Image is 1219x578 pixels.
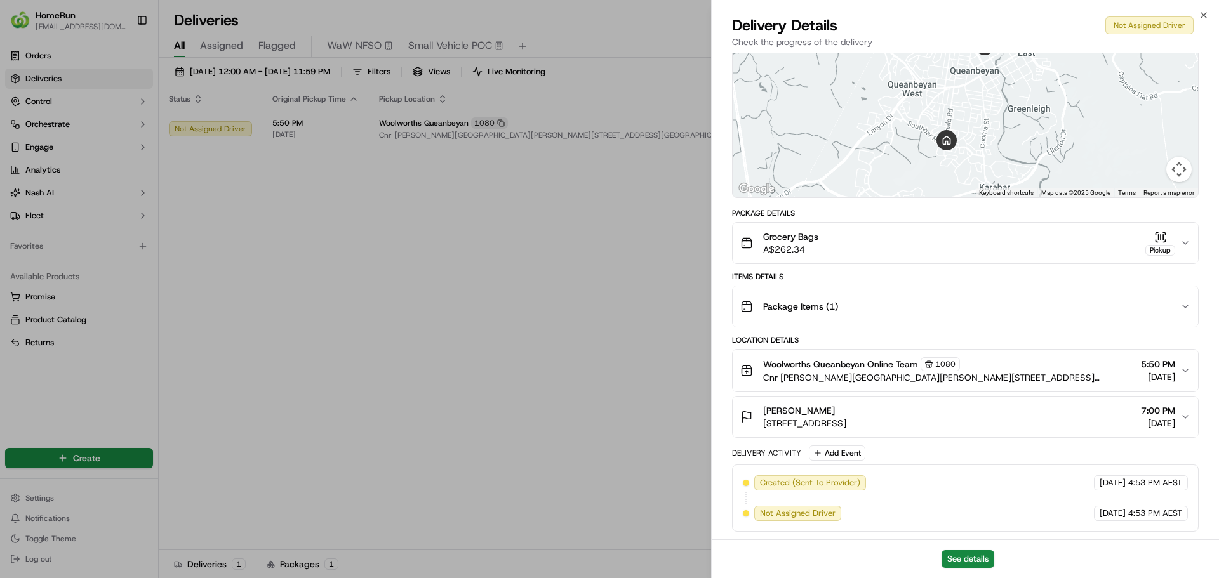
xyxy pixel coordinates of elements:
span: 5:50 PM [1141,358,1175,371]
button: Keyboard shortcuts [979,188,1034,197]
input: Got a question? Start typing here... [33,82,229,95]
span: [DATE] [1141,417,1175,430]
span: [PERSON_NAME] [763,404,835,417]
a: Powered byPylon [90,214,154,225]
span: A$262.34 [763,243,818,256]
a: 💻API Documentation [102,179,209,202]
span: [STREET_ADDRESS] [763,417,846,430]
span: Created (Sent To Provider) [760,477,860,489]
button: Woolworths Queanbeyan Online Team1080Cnr [PERSON_NAME][GEOGRAPHIC_DATA][PERSON_NAME][STREET_ADDRE... [733,350,1198,391]
img: 1736555255976-a54dd68f-1ca7-489b-9aae-adbdc363a1c4 [13,121,36,144]
span: Knowledge Base [25,184,97,197]
span: Cnr [PERSON_NAME][GEOGRAPHIC_DATA][PERSON_NAME][STREET_ADDRESS][GEOGRAPHIC_DATA] [763,371,1136,384]
div: We're available if you need us! [43,134,161,144]
span: 1080 [935,359,956,369]
span: Package Items ( 1 ) [763,300,838,313]
span: Pylon [126,215,154,225]
button: Map camera controls [1166,157,1192,182]
span: Map data ©2025 Google [1041,189,1110,196]
div: Items Details [732,272,1199,282]
span: 4:53 PM AEST [1128,477,1182,489]
button: See details [942,550,994,568]
button: Pickup [1145,231,1175,256]
span: Woolworths Queanbeyan Online Team [763,358,918,371]
button: Start new chat [216,125,231,140]
a: Report a map error [1143,189,1194,196]
span: 4:53 PM AEST [1128,508,1182,519]
a: 📗Knowledge Base [8,179,102,202]
div: Package Details [732,208,1199,218]
img: Nash [13,13,38,38]
span: Grocery Bags [763,230,818,243]
div: Location Details [732,335,1199,345]
div: Pickup [1145,245,1175,256]
span: [DATE] [1141,371,1175,383]
button: Add Event [809,445,865,461]
div: Delivery Activity [732,448,801,458]
img: Google [736,181,778,197]
p: Welcome 👋 [13,51,231,71]
div: 📗 [13,185,23,195]
a: Terms (opens in new tab) [1118,189,1136,196]
span: Delivery Details [732,15,837,36]
button: Package Items (1) [733,286,1198,327]
span: Not Assigned Driver [760,508,836,519]
div: 💻 [107,185,117,195]
span: API Documentation [120,184,204,197]
a: Open this area in Google Maps (opens a new window) [736,181,778,197]
p: Check the progress of the delivery [732,36,1199,48]
span: [DATE] [1100,477,1126,489]
button: [PERSON_NAME][STREET_ADDRESS]7:00 PM[DATE] [733,397,1198,437]
span: [DATE] [1100,508,1126,519]
button: Grocery BagsA$262.34Pickup [733,223,1198,263]
div: Start new chat [43,121,208,134]
span: 7:00 PM [1141,404,1175,417]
